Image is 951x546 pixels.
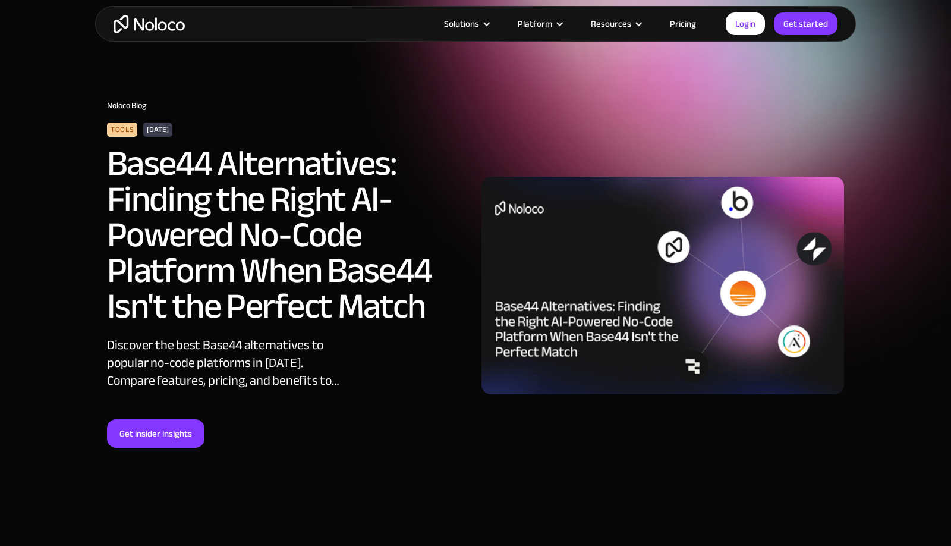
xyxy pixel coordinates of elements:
[143,123,172,137] div: [DATE]
[774,12,837,35] a: Get started
[591,16,631,32] div: Resources
[114,15,185,33] a: home
[107,123,137,137] div: Tools
[107,419,204,448] a: Get insider insights
[518,16,552,32] div: Platform
[726,12,765,35] a: Login
[107,336,351,390] div: Discover the best Base44 alternatives to popular no-code platforms in [DATE]. Compare features, p...
[107,146,434,324] h2: Base44 Alternatives: Finding the Right AI-Powered No-Code Platform When Base44 Isn't the Perfect ...
[655,16,711,32] a: Pricing
[107,101,844,111] h1: Noloco Blog
[576,16,655,32] div: Resources
[444,16,479,32] div: Solutions
[429,16,503,32] div: Solutions
[503,16,576,32] div: Platform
